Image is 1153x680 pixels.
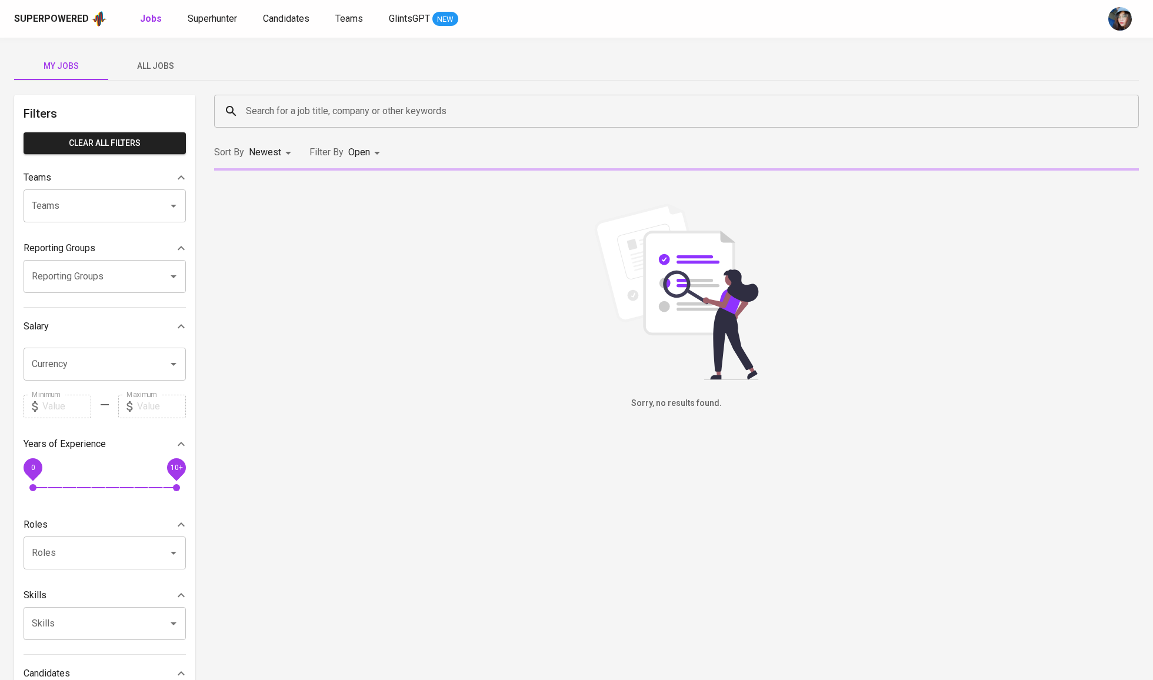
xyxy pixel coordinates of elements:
[389,13,430,24] span: GlintsGPT
[389,12,458,26] a: GlintsGPT NEW
[24,437,106,451] p: Years of Experience
[165,198,182,214] button: Open
[24,513,186,536] div: Roles
[24,584,186,607] div: Skills
[588,204,765,380] img: file_searching.svg
[21,59,101,74] span: My Jobs
[309,145,344,159] p: Filter By
[137,395,186,418] input: Value
[42,395,91,418] input: Value
[432,14,458,25] span: NEW
[348,142,384,164] div: Open
[348,146,370,158] span: Open
[24,236,186,260] div: Reporting Groups
[188,13,237,24] span: Superhunter
[263,12,312,26] a: Candidates
[14,10,107,28] a: Superpoweredapp logo
[170,463,182,471] span: 10+
[214,145,244,159] p: Sort By
[91,10,107,28] img: app logo
[24,104,186,123] h6: Filters
[24,432,186,456] div: Years of Experience
[214,397,1139,410] h6: Sorry, no results found.
[335,13,363,24] span: Teams
[335,12,365,26] a: Teams
[165,615,182,632] button: Open
[165,356,182,372] button: Open
[188,12,239,26] a: Superhunter
[24,132,186,154] button: Clear All filters
[33,136,176,151] span: Clear All filters
[24,588,46,602] p: Skills
[140,12,164,26] a: Jobs
[24,518,48,532] p: Roles
[14,12,89,26] div: Superpowered
[263,13,309,24] span: Candidates
[249,145,281,159] p: Newest
[24,241,95,255] p: Reporting Groups
[24,171,51,185] p: Teams
[165,268,182,285] button: Open
[140,13,162,24] b: Jobs
[24,319,49,334] p: Salary
[249,142,295,164] div: Newest
[1108,7,1132,31] img: diazagista@glints.com
[165,545,182,561] button: Open
[24,315,186,338] div: Salary
[115,59,195,74] span: All Jobs
[24,166,186,189] div: Teams
[31,463,35,471] span: 0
